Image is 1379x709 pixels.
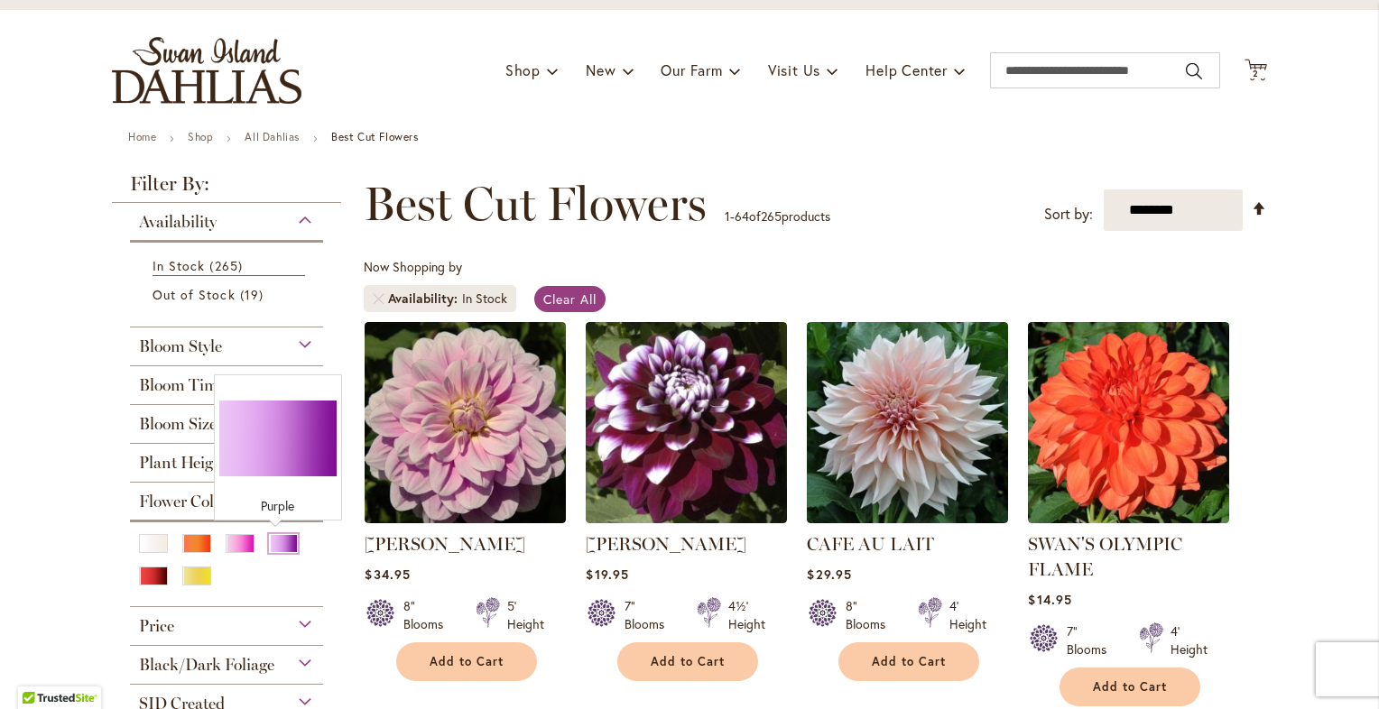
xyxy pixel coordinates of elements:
[365,566,410,583] span: $34.95
[219,497,337,515] div: Purple
[139,414,217,434] span: Bloom Size
[373,293,384,304] a: Remove Availability In Stock
[128,130,156,143] a: Home
[112,174,341,203] strong: Filter By:
[14,645,64,695] iframe: Launch Accessibility Center
[725,207,730,225] span: 1
[617,642,758,681] button: Add to Cart
[807,510,1008,527] a: Café Au Lait
[403,597,454,633] div: 8" Blooms
[1028,510,1229,527] a: Swan's Olympic Flame
[625,597,675,633] div: 7" Blooms
[364,177,707,231] span: Best Cut Flowers
[735,207,749,225] span: 64
[543,290,597,308] span: Clear All
[838,642,979,681] button: Add to Cart
[807,322,1008,523] img: Café Au Lait
[139,453,227,473] span: Plant Height
[153,286,236,303] span: Out of Stock
[139,375,226,395] span: Bloom Time
[865,60,948,79] span: Help Center
[112,37,301,104] a: store logo
[1245,59,1267,83] button: 2
[139,655,274,675] span: Black/Dark Foliage
[365,510,566,527] a: Randi Dawn
[728,597,765,633] div: 4½' Height
[240,285,268,304] span: 19
[365,533,525,555] a: [PERSON_NAME]
[1044,198,1093,231] label: Sort by:
[139,212,217,232] span: Availability
[139,616,174,636] span: Price
[872,654,946,669] span: Add to Cart
[153,256,305,276] a: In Stock 265
[139,492,228,511] span: Flower Color
[586,533,746,555] a: [PERSON_NAME]
[586,60,615,79] span: New
[768,60,820,79] span: Visit Us
[949,597,986,633] div: 4' Height
[430,654,504,669] span: Add to Cart
[1028,533,1182,580] a: SWAN'S OLYMPIC FLAME
[139,336,222,356] span: Bloom Style
[505,60,541,79] span: Shop
[586,566,628,583] span: $19.95
[153,257,205,274] span: In Stock
[364,258,462,275] span: Now Shopping by
[462,290,507,308] div: In Stock
[188,130,213,143] a: Shop
[1028,591,1071,608] span: $14.95
[1171,622,1208,658] div: 4' Height
[1060,668,1200,706] button: Add to Cart
[209,256,246,275] span: 265
[331,130,419,143] strong: Best Cut Flowers
[846,597,896,633] div: 8" Blooms
[396,642,537,681] button: Add to Cart
[661,60,722,79] span: Our Farm
[1067,622,1117,658] div: 7" Blooms
[1093,679,1167,695] span: Add to Cart
[651,654,725,669] span: Add to Cart
[365,322,566,523] img: Randi Dawn
[807,566,851,583] span: $29.95
[807,533,934,555] a: CAFE AU LAIT
[586,322,787,523] img: Ryan C
[245,130,300,143] a: All Dahlias
[534,286,606,312] a: Clear All
[1028,322,1229,523] img: Swan's Olympic Flame
[153,285,305,304] a: Out of Stock 19
[1253,68,1259,79] span: 2
[761,207,782,225] span: 265
[725,202,830,231] p: - of products
[507,597,544,633] div: 5' Height
[388,290,462,308] span: Availability
[586,510,787,527] a: Ryan C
